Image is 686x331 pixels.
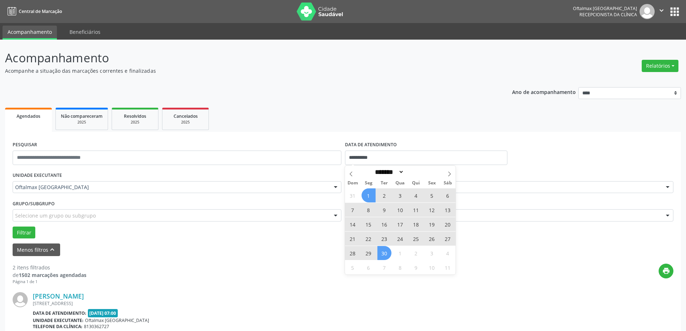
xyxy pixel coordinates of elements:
[346,217,360,231] span: Setembro 14, 2025
[33,317,84,323] b: Unidade executante:
[13,264,86,271] div: 2 itens filtrados
[174,113,198,119] span: Cancelados
[362,232,376,246] span: Setembro 22, 2025
[659,264,673,278] button: print
[13,170,62,181] label: UNIDADE EXECUTANTE
[33,310,86,316] b: Data de atendimento:
[13,243,60,256] button: Menos filtroskeyboard_arrow_up
[61,113,103,119] span: Não compareceram
[64,26,106,38] a: Beneficiários
[346,203,360,217] span: Setembro 7, 2025
[345,139,397,151] label: DATA DE ATENDIMENTO
[362,217,376,231] span: Setembro 15, 2025
[424,181,440,185] span: Sex
[441,217,455,231] span: Setembro 20, 2025
[373,168,404,176] select: Month
[48,246,56,254] i: keyboard_arrow_up
[19,8,62,14] span: Central de Marcação
[85,317,149,323] span: Oftalmax [GEOGRAPHIC_DATA]
[425,203,439,217] span: Setembro 12, 2025
[425,217,439,231] span: Setembro 19, 2025
[15,212,96,219] span: Selecione um grupo ou subgrupo
[662,267,670,275] i: print
[17,113,40,119] span: Agendados
[33,323,82,330] b: Telefone da clínica:
[579,12,637,18] span: Recepcionista da clínica
[377,203,391,217] span: Setembro 9, 2025
[377,260,391,274] span: Outubro 7, 2025
[393,203,407,217] span: Setembro 10, 2025
[392,181,408,185] span: Qua
[33,292,84,300] a: [PERSON_NAME]
[13,227,35,239] button: Filtrar
[346,188,360,202] span: Agosto 31, 2025
[360,181,376,185] span: Seg
[362,260,376,274] span: Outubro 6, 2025
[362,203,376,217] span: Setembro 8, 2025
[19,272,86,278] strong: 1502 marcações agendadas
[409,203,423,217] span: Setembro 11, 2025
[668,5,681,18] button: apps
[409,232,423,246] span: Setembro 25, 2025
[5,5,62,17] a: Central de Marcação
[346,246,360,260] span: Setembro 28, 2025
[441,203,455,217] span: Setembro 13, 2025
[346,260,360,274] span: Outubro 5, 2025
[3,26,57,40] a: Acompanhamento
[658,6,665,14] i: 
[377,188,391,202] span: Setembro 2, 2025
[393,232,407,246] span: Setembro 24, 2025
[5,49,478,67] p: Acompanhamento
[409,188,423,202] span: Setembro 4, 2025
[409,260,423,274] span: Outubro 9, 2025
[13,139,37,151] label: PESQUISAR
[642,60,678,72] button: Relatórios
[167,120,203,125] div: 2025
[346,232,360,246] span: Setembro 21, 2025
[362,246,376,260] span: Setembro 29, 2025
[15,184,327,191] span: Oftalmax [GEOGRAPHIC_DATA]
[441,246,455,260] span: Outubro 4, 2025
[393,188,407,202] span: Setembro 3, 2025
[408,181,424,185] span: Qui
[441,188,455,202] span: Setembro 6, 2025
[117,120,153,125] div: 2025
[84,323,109,330] span: 8130362727
[409,217,423,231] span: Setembro 18, 2025
[345,181,361,185] span: Dom
[512,87,576,96] p: Ano de acompanhamento
[409,246,423,260] span: Outubro 2, 2025
[5,67,478,75] p: Acompanhe a situação das marcações correntes e finalizadas
[13,198,55,209] label: Grupo/Subgrupo
[362,188,376,202] span: Setembro 1, 2025
[377,217,391,231] span: Setembro 16, 2025
[124,113,146,119] span: Resolvidos
[573,5,637,12] div: Oftalmax [GEOGRAPHIC_DATA]
[425,260,439,274] span: Outubro 10, 2025
[441,260,455,274] span: Outubro 11, 2025
[376,181,392,185] span: Ter
[61,120,103,125] div: 2025
[404,168,428,176] input: Year
[393,246,407,260] span: Outubro 1, 2025
[393,217,407,231] span: Setembro 17, 2025
[441,232,455,246] span: Setembro 27, 2025
[393,260,407,274] span: Outubro 8, 2025
[640,4,655,19] img: img
[13,292,28,307] img: img
[377,232,391,246] span: Setembro 23, 2025
[440,181,456,185] span: Sáb
[13,279,86,285] div: Página 1 de 1
[88,309,118,317] span: [DATE] 07:00
[425,232,439,246] span: Setembro 26, 2025
[13,271,86,279] div: de
[655,4,668,19] button: 
[33,300,565,307] div: [STREET_ADDRESS]
[377,246,391,260] span: Setembro 30, 2025
[425,246,439,260] span: Outubro 3, 2025
[425,188,439,202] span: Setembro 5, 2025
[348,184,659,191] span: Todos os profissionais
